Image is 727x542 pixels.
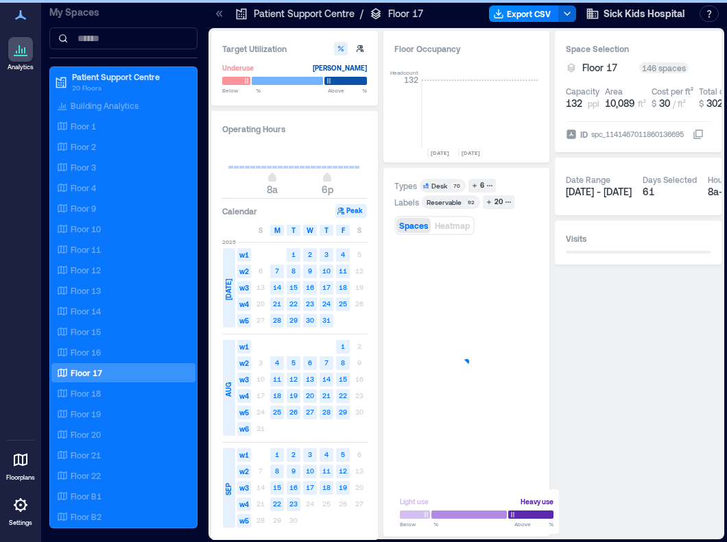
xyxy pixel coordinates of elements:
span: S [357,225,361,236]
text: 29 [339,408,347,416]
span: w1 [237,248,251,262]
text: 4 [275,358,279,367]
span: ft² [638,99,646,108]
text: 25 [273,408,281,416]
span: F [342,225,345,236]
text: 1 [291,250,296,258]
p: Floor 20 [71,429,101,440]
span: w3 [237,373,251,386]
div: Days Selected [643,174,697,185]
p: Floor 22 [71,470,101,481]
text: 11 [339,267,347,275]
span: [DATE] [223,279,234,300]
span: w6 [237,422,251,436]
p: Floor 1 [71,121,96,132]
text: 11 [273,375,281,383]
div: Area [605,86,623,97]
span: [DATE] - [DATE] [566,186,632,197]
button: Spaces [396,218,431,233]
text: 5 [341,450,345,458]
span: w3 [237,481,251,495]
div: Cost per ft² [652,86,693,97]
div: 146 spaces [639,62,689,73]
text: 22 [289,299,298,308]
p: My Spaces [49,5,198,19]
div: Floor Occupancy [394,42,539,56]
text: 24 [322,299,331,308]
text: 12 [289,375,298,383]
button: Heatmap [432,218,473,233]
text: 13 [306,375,314,383]
p: 20 Floors [72,82,187,93]
span: 30 [659,97,670,109]
text: 18 [339,283,347,291]
text: 18 [273,391,281,399]
p: Floor 21 [71,449,101,460]
span: w4 [237,497,251,511]
text: 8 [291,267,296,275]
text: 31 [322,316,331,324]
p: Floor 17 [71,367,102,378]
div: Heavy use [521,495,553,508]
h3: Target Utilization [222,42,367,56]
text: 12 [339,467,347,475]
text: 23 [306,299,314,308]
span: Sick Kids Hospital [604,7,684,21]
p: Floor 15 [71,326,101,337]
span: w2 [237,356,251,370]
text: 17 [306,483,314,491]
text: 3 [308,450,312,458]
p: Settings [9,519,32,527]
text: 9 [291,467,296,475]
button: Peak [335,204,367,218]
a: Settings [4,489,37,531]
text: 19 [289,391,298,399]
span: / ft² [673,99,686,108]
span: Above % [328,86,367,95]
text: 1 [341,342,345,350]
span: Above % [514,520,553,528]
text: 7 [275,267,279,275]
span: Below % [222,86,261,95]
h3: Operating Hours [222,122,367,136]
div: Labels [394,197,419,208]
p: Floor 16 [71,347,101,358]
button: 132 ppl [566,97,599,110]
text: 7 [324,358,329,367]
h3: Calendar [222,204,257,218]
text: 29 [289,316,298,324]
div: Types [394,180,417,191]
div: spc_1141467011860136695 [590,127,685,141]
p: Floor 11 [71,244,101,255]
span: Floor 17 [582,61,617,75]
text: 10 [322,267,331,275]
text: 16 [306,283,314,291]
text: 4 [324,450,329,458]
text: 17 [322,283,331,291]
a: Analytics [3,33,38,75]
p: Building Analytics [71,100,139,111]
button: Export CSV [489,5,559,22]
span: w1 [237,340,251,354]
div: Reservable [427,197,462,207]
text: [DATE] [431,149,449,156]
text: 20 [306,391,314,399]
p: Floor 10 [71,223,101,234]
p: Analytics [8,63,34,71]
text: 26 [289,408,298,416]
text: 28 [322,408,331,416]
text: 3 [324,250,329,258]
div: Desk [431,181,447,190]
p: Floor 9 [71,203,96,214]
span: Below % [400,520,438,528]
button: Sick Kids Hospital [582,3,689,25]
p: Floor 13 [71,285,101,296]
text: 30 [306,316,314,324]
span: w5 [237,514,251,528]
text: 14 [322,375,331,383]
text: 22 [273,500,281,508]
text: 1 [275,450,279,458]
p: Floor 17 [388,7,423,21]
span: Spaces [399,221,428,230]
text: 14 [273,283,281,291]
